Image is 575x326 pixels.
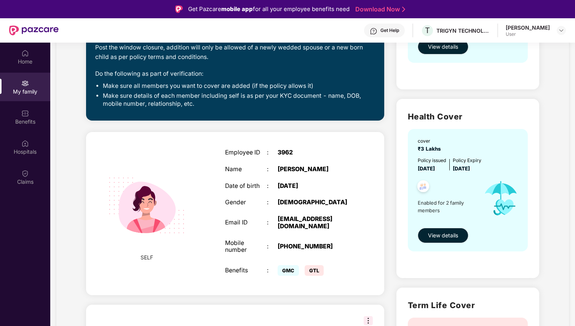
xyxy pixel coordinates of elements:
[418,137,444,145] div: cover
[9,25,59,35] img: New Pazcare Logo
[225,219,267,226] div: Email ID
[21,80,29,87] img: svg+xml;base64,PHN2ZyB3aWR0aD0iMjAiIGhlaWdodD0iMjAiIHZpZXdCb3g9IjAgMCAyMCAyMCIgZmlsbD0ibm9uZSIgeG...
[99,157,195,253] img: svg+xml;base64,PHN2ZyB4bWxucz0iaHR0cDovL3d3dy53My5vcmcvMjAwMC9zdmciIHdpZHRoPSIyMjQiIGhlaWdodD0iMT...
[188,5,350,14] div: Get Pazcare for all your employee benefits need
[267,183,278,190] div: :
[267,267,278,274] div: :
[278,265,299,276] span: GMC
[418,157,446,164] div: Policy issued
[175,5,183,13] img: Logo
[477,173,525,224] img: icon
[370,27,377,35] img: svg+xml;base64,PHN2ZyBpZD0iSGVscC0zMngzMiIgeG1sbnM9Imh0dHA6Ly93d3cudzMub3JnLzIwMDAvc3ZnIiB3aWR0aD...
[267,149,278,156] div: :
[436,27,490,34] div: TRIGYN TECHNOLOGIES LIMITED
[103,82,375,90] li: Make sure all members you want to cover are added (if the policy allows it)
[355,5,403,13] a: Download Now
[221,5,253,13] strong: mobile app
[267,166,278,173] div: :
[414,178,433,197] img: svg+xml;base64,PHN2ZyB4bWxucz0iaHR0cDovL3d3dy53My5vcmcvMjAwMC9zdmciIHdpZHRoPSI0OC45NDMiIGhlaWdodD...
[428,231,458,240] span: View details
[278,216,351,230] div: [EMAIL_ADDRESS][DOMAIN_NAME]
[418,146,444,152] span: ₹3 Lakhs
[558,27,564,33] img: svg+xml;base64,PHN2ZyBpZD0iRHJvcGRvd24tMzJ4MzIiIHhtbG5zPSJodHRwOi8vd3d3LnczLm9yZy8yMDAwL3N2ZyIgd2...
[267,219,278,226] div: :
[95,69,375,78] div: Do the following as part of verification:
[21,170,29,177] img: svg+xml;base64,PHN2ZyBpZD0iQ2xhaW0iIHhtbG5zPSJodHRwOi8vd3d3LnczLm9yZy8yMDAwL3N2ZyIgd2lkdGg9IjIwIi...
[408,299,528,312] h2: Term Life Cover
[418,199,477,215] span: Enabled for 2 family members
[21,110,29,117] img: svg+xml;base64,PHN2ZyBpZD0iQmVuZWZpdHMiIHhtbG5zPSJodHRwOi8vd3d3LnczLm9yZy8yMDAwL3N2ZyIgd2lkdGg9Ij...
[225,166,267,173] div: Name
[418,165,435,172] span: [DATE]
[428,43,458,51] span: View details
[278,199,351,206] div: [DEMOGRAPHIC_DATA]
[380,27,399,33] div: Get Help
[225,267,267,274] div: Benefits
[141,253,153,262] span: SELF
[278,166,351,173] div: [PERSON_NAME]
[21,49,29,57] img: svg+xml;base64,PHN2ZyBpZD0iSG9tZSIgeG1sbnM9Imh0dHA6Ly93d3cudzMub3JnLzIwMDAvc3ZnIiB3aWR0aD0iMjAiIG...
[267,199,278,206] div: :
[225,240,267,254] div: Mobile number
[453,157,481,164] div: Policy Expiry
[305,265,324,276] span: GTL
[278,149,351,156] div: 3962
[506,24,550,31] div: [PERSON_NAME]
[425,26,430,35] span: T
[418,228,468,243] button: View details
[408,110,528,123] h2: Health Cover
[225,149,267,156] div: Employee ID
[364,316,373,325] img: svg+xml;base64,PHN2ZyB3aWR0aD0iMzIiIGhlaWdodD0iMzIiIHZpZXdCb3g9IjAgMCAzMiAzMiIgZmlsbD0ibm9uZSIgeG...
[506,31,550,37] div: User
[103,92,375,108] li: Make sure details of each member including self is as per your KYC document - name, DOB, mobile n...
[225,199,267,206] div: Gender
[278,183,351,190] div: [DATE]
[95,34,375,62] div: Any changes after this time window are . Post the window closure, addition will only be allowed o...
[453,165,470,172] span: [DATE]
[418,39,468,54] button: View details
[278,243,351,250] div: [PHONE_NUMBER]
[267,243,278,250] div: :
[21,140,29,147] img: svg+xml;base64,PHN2ZyBpZD0iSG9zcGl0YWxzIiB4bWxucz0iaHR0cDovL3d3dy53My5vcmcvMjAwMC9zdmciIHdpZHRoPS...
[225,183,267,190] div: Date of birth
[402,5,405,13] img: Stroke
